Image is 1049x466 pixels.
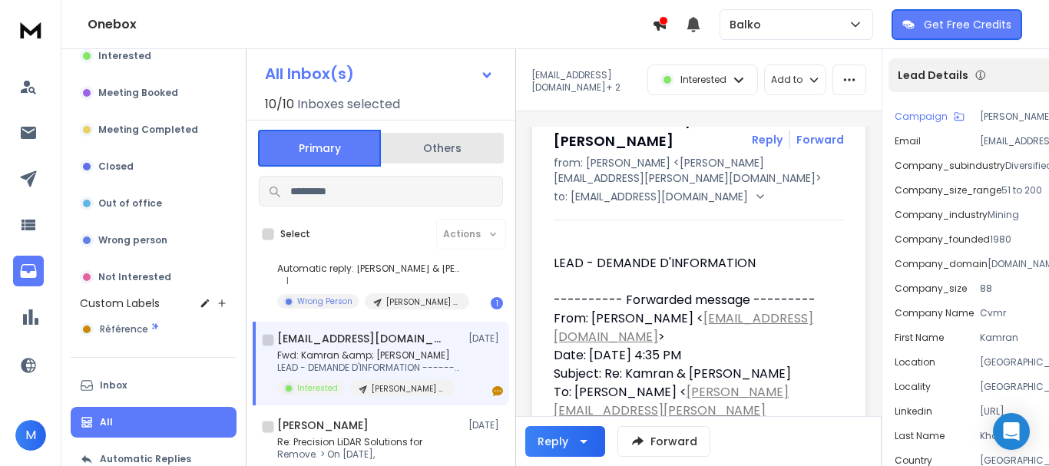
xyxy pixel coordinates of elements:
[100,323,148,335] span: Référence
[372,383,445,395] p: [PERSON_NAME] ROC 01
[554,365,832,383] p: Subject: Re: Kamran & [PERSON_NAME]
[98,124,198,136] p: Meeting Completed
[88,15,652,34] h1: Onebox
[525,426,605,457] button: Reply
[895,356,935,369] p: location
[277,448,462,461] p: Remove. > On [DATE],
[895,111,948,123] p: Campaign
[898,68,968,83] p: Lead Details
[100,453,191,465] p: Automatic Replies
[617,426,710,457] button: Forward
[554,109,739,152] h1: Fwd: Kamran &amp; [PERSON_NAME]
[71,262,237,292] button: Not Interested
[531,69,638,94] p: [EMAIL_ADDRESS][DOMAIN_NAME] + 2
[71,314,237,345] button: Référence
[297,95,400,114] h3: Inboxes selected
[895,430,945,442] p: Last Name
[895,184,1001,197] p: company_size_range
[554,309,832,346] p: From: [PERSON_NAME] < >
[297,296,352,307] p: Wrong Person
[98,50,151,62] p: Interested
[258,130,381,167] button: Primary
[98,160,134,173] p: Closed
[468,419,503,431] p: [DATE]
[554,291,832,309] p: ---------- Forwarded message ---------
[554,155,844,186] p: from: [PERSON_NAME] <[PERSON_NAME][EMAIL_ADDRESS][PERSON_NAME][DOMAIN_NAME]>
[895,209,988,221] p: company_industry
[71,114,237,145] button: Meeting Completed
[71,407,237,438] button: All
[895,233,990,246] p: company_founded
[265,95,294,114] span: 10 / 10
[554,254,832,273] div: LEAD - DEMANDE D'INFORMATION
[680,74,726,86] p: Interested
[895,307,974,319] p: Company Name
[71,78,237,108] button: Meeting Booked
[554,346,832,365] p: Date: [DATE] 4:35 PM
[554,383,789,438] a: [PERSON_NAME][EMAIL_ADDRESS][PERSON_NAME][DOMAIN_NAME]
[386,296,460,308] p: [PERSON_NAME] ROC 01
[993,413,1030,450] div: Open Intercom Messenger
[98,234,167,246] p: Wrong person
[98,197,162,210] p: Out of office
[468,332,503,345] p: [DATE]
[71,225,237,256] button: Wrong person
[71,370,237,401] button: Inbox
[752,132,783,147] button: Reply
[277,331,446,346] h1: [EMAIL_ADDRESS][DOMAIN_NAME] +2
[895,381,931,393] p: locality
[554,309,813,345] a: [EMAIL_ADDRESS][DOMAIN_NAME]
[277,349,462,362] p: Fwd: Kamran &amp; [PERSON_NAME]
[538,434,568,449] div: Reply
[100,416,113,428] p: All
[98,271,171,283] p: Not Interested
[796,132,844,147] div: Forward
[80,296,160,311] h3: Custom Labels
[253,58,506,89] button: All Inbox(s)
[895,111,965,123] button: Campaign
[491,297,503,309] div: 1
[71,188,237,219] button: Out of office
[277,263,462,275] p: Automatic reply: [PERSON_NAME] & [PERSON_NAME]
[265,66,354,81] h1: All Inbox(s)
[15,420,46,451] button: M
[280,228,310,240] label: Select
[381,131,504,165] button: Others
[895,258,988,270] p: company_domain
[554,383,832,438] p: To: [PERSON_NAME] < >
[98,87,178,99] p: Meeting Booked
[277,275,462,287] p: I
[895,332,944,344] p: First Name
[277,418,369,433] h1: [PERSON_NAME]
[895,160,1005,172] p: company_subindustry
[895,405,932,418] p: linkedin
[730,17,767,32] p: Balko
[554,189,751,204] p: to: [EMAIL_ADDRESS][DOMAIN_NAME]
[15,15,46,44] img: logo
[297,382,338,394] p: Interested
[277,436,462,448] p: Re: Precision LiDAR Solutions for
[895,135,921,147] p: Email
[71,151,237,182] button: Closed
[71,41,237,71] button: Interested
[100,379,127,392] p: Inbox
[895,283,967,295] p: company_size
[924,17,1011,32] p: Get Free Credits
[277,362,462,374] p: LEAD - DEMANDE D'INFORMATION ---------- Forwarded
[771,74,802,86] p: Add to
[892,9,1022,40] button: Get Free Credits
